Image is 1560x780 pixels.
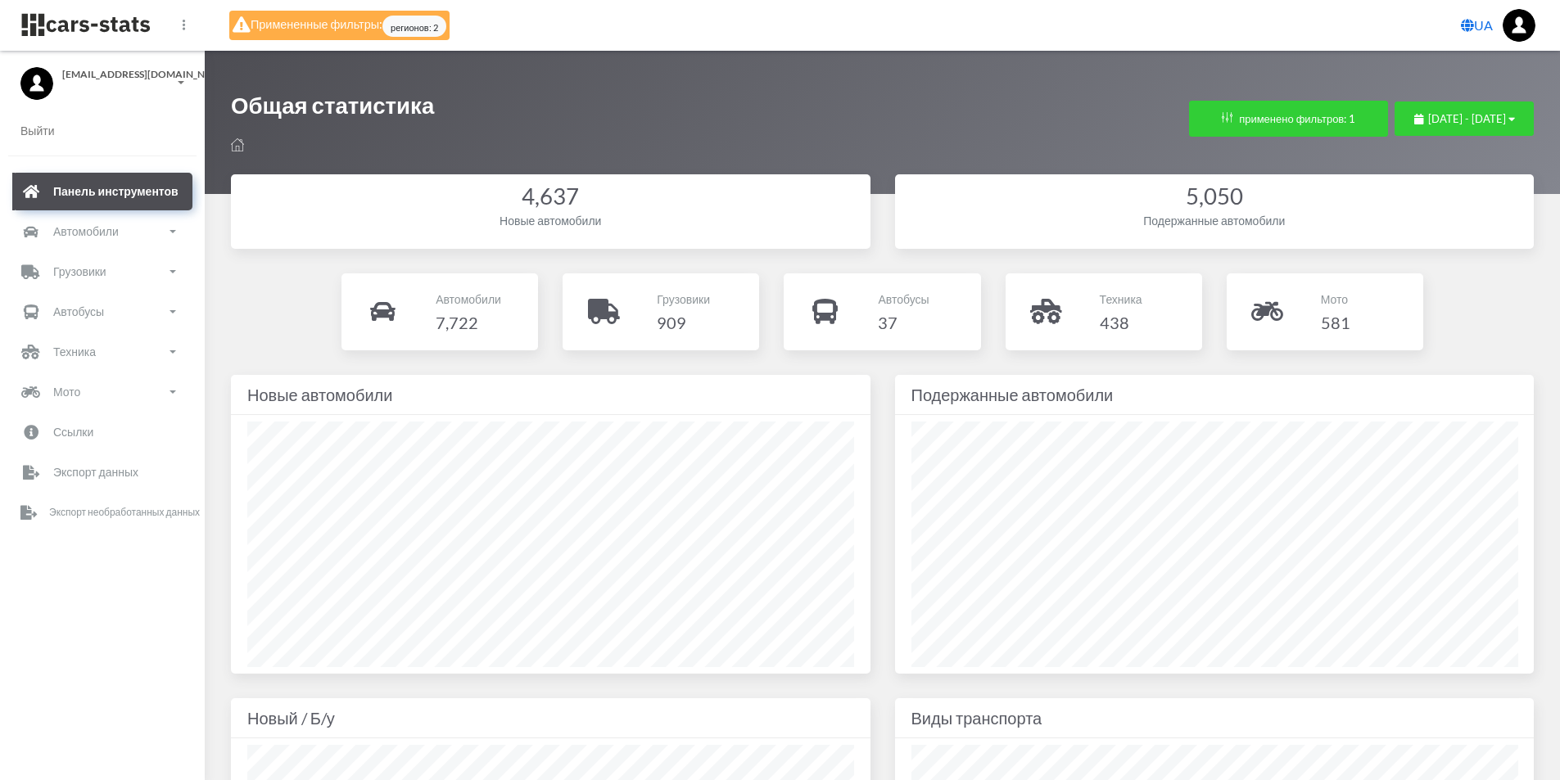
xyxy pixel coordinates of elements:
[20,116,184,145] a: Выйти
[12,333,192,371] a: Техника
[1100,292,1142,306] font: Техника
[12,494,192,531] a: Экспорт необработанных данных
[1143,214,1285,228] font: Подержанные автомобили
[12,413,192,451] a: Ссылки
[53,425,93,439] font: Ссылки
[20,124,54,138] font: Выйти
[1503,9,1535,42] img: ...
[1395,101,1534,136] button: [DATE] - [DATE]
[20,12,151,38] img: бренд навигационной панели
[1239,112,1355,125] font: применено фильтров: 1
[53,264,106,278] font: Грузовики
[12,373,192,411] a: Мото
[436,313,478,332] font: 7,722
[20,67,53,100] img: ...
[1428,112,1506,125] font: [DATE] - [DATE]
[1321,313,1350,332] font: 581
[911,708,1042,728] font: Виды транспорта
[247,385,392,404] font: Новые автомобили
[247,708,335,728] font: Новый / Б/у
[522,183,579,210] font: 4,637
[20,67,184,82] a: [EMAIL_ADDRESS][DOMAIN_NAME]
[53,385,80,399] font: Мото
[53,465,138,479] font: Экспорт данных
[12,213,192,250] a: Автомобили
[657,313,686,332] font: 909
[1100,313,1129,332] font: 438
[53,224,119,238] font: Автомобили
[62,68,230,80] font: [EMAIL_ADDRESS][DOMAIN_NAME]
[657,292,710,306] font: Грузовики
[12,173,192,210] a: Панель инструментов
[1454,9,1499,42] a: UA
[878,292,929,306] font: Автобусы
[1186,183,1243,210] font: 5,050
[12,293,192,331] a: Автобусы
[53,304,104,318] font: Автобусы
[436,292,501,306] font: Автомобили
[1474,17,1493,33] font: UA
[391,22,438,33] font: регионов: 2
[1321,292,1348,306] font: Мото
[12,453,192,491] a: Экспорт данных
[53,345,96,358] font: Техника
[1189,101,1388,137] button: применено фильтров: 1
[251,17,382,31] font: Примененные фильтры:
[53,184,179,198] font: Панель инструментов
[878,313,898,332] font: 37
[231,92,434,119] font: Общая статистика
[500,214,601,228] font: Новые автомобили
[49,506,200,518] font: Экспорт необработанных данных
[911,385,1114,404] font: Подержанные автомобили
[12,253,192,291] a: Грузовики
